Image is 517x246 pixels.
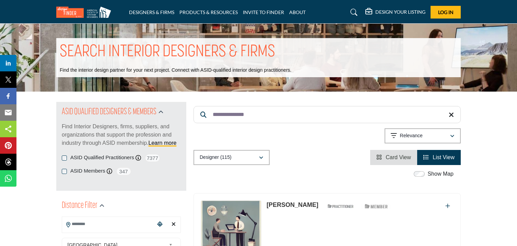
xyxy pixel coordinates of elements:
p: Designer (115) [200,154,232,161]
label: ASID Members [70,167,105,175]
li: Card View [370,150,417,165]
h2: ASID QUALIFIED DESIGNERS & MEMBERS [62,106,156,118]
span: Log In [438,9,454,15]
p: Relevance [400,132,423,139]
a: ABOUT [289,9,306,15]
a: Learn more [149,140,177,146]
label: ASID Qualified Practitioners [70,154,134,162]
span: List View [433,154,455,160]
img: ASID Qualified Practitioners Badge Icon [325,202,356,211]
img: ASID Members Badge Icon [361,202,392,211]
span: 347 [116,167,131,176]
p: Find Interior Designers, firms, suppliers, and organizations that support the profession and indu... [62,122,181,147]
li: List View [417,150,461,165]
div: DESIGN YOUR LISTING [365,8,425,16]
div: Choose your current location [155,217,165,232]
h5: DESIGN YOUR LISTING [375,9,425,15]
a: PRODUCTS & RESOURCES [179,9,238,15]
h2: Distance Filter [62,200,97,212]
button: Log In [431,6,461,19]
div: Clear search location [168,217,179,232]
input: ASID Qualified Practitioners checkbox [62,155,67,161]
span: 7377 [145,154,160,162]
label: Show Map [427,170,454,178]
input: ASID Members checkbox [62,169,67,174]
input: Search Location [62,218,155,231]
h1: SEARCH INTERIOR DESIGNERS & FIRMS [60,42,275,63]
input: Search Keyword [193,106,461,123]
p: Find the interior design partner for your next project. Connect with ASID-qualified interior desi... [60,67,291,74]
img: Site Logo [56,7,115,18]
a: Add To List [445,203,450,209]
a: DESIGNERS & FIRMS [129,9,174,15]
button: Designer (115) [193,150,270,165]
a: [PERSON_NAME] [267,201,318,208]
a: View Card [376,154,411,160]
p: Sarah Ferfoglia [267,200,318,210]
a: Search [344,7,362,18]
a: View List [423,154,455,160]
button: Relevance [385,128,461,143]
a: INVITE TO FINDER [243,9,284,15]
span: Card View [386,154,411,160]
